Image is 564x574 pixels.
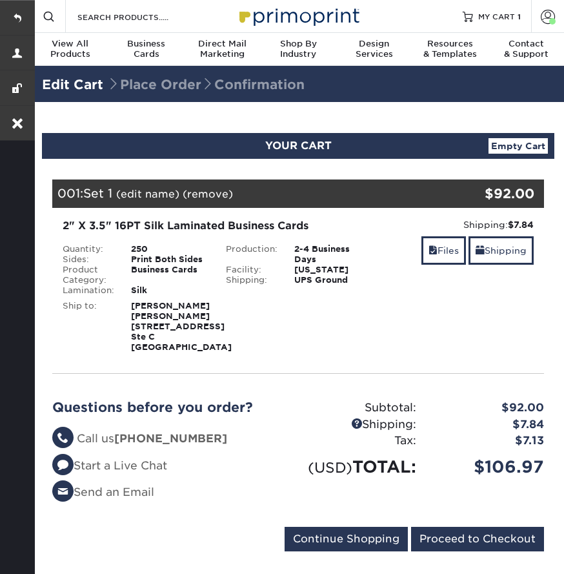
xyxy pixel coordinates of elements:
div: 2-4 Business Days [285,244,380,265]
span: Place Order Confirmation [107,77,305,92]
a: Resources& Templates [412,33,488,67]
span: 1 [518,12,521,21]
span: Design [336,39,412,49]
div: Business Cards [121,265,217,285]
div: 2" X 3.5" 16PT Silk Laminated Business Cards [63,218,370,234]
a: (remove) [183,188,233,200]
a: Empty Cart [488,138,548,154]
span: Contact [488,39,564,49]
div: Shipping: [390,218,534,231]
div: Services [336,39,412,59]
a: Shipping [468,236,534,264]
span: Shop By [260,39,336,49]
div: Products [32,39,108,59]
div: Subtotal: [298,400,426,416]
div: $7.84 [426,416,554,433]
div: Industry [260,39,336,59]
div: Quantity: [53,244,121,254]
span: YOUR CART [265,139,332,152]
div: Facility: [216,265,285,275]
input: Continue Shopping [285,527,408,551]
a: Direct MailMarketing [184,33,260,67]
div: & Support [488,39,564,59]
a: Files [421,236,466,264]
div: Product Category: [53,265,121,285]
div: 250 [121,244,217,254]
div: Print Both Sides [121,254,217,265]
div: $7.13 [426,433,554,449]
a: (edit name) [116,188,179,200]
div: Tax: [298,433,426,449]
div: Cards [108,39,185,59]
a: Edit Cart [42,77,103,92]
div: $92.00 [426,400,554,416]
li: Call us [52,431,288,447]
div: TOTAL: [298,455,426,479]
strong: [PERSON_NAME] [PERSON_NAME] [STREET_ADDRESS] Ste C [GEOGRAPHIC_DATA] [131,301,232,352]
div: Production: [216,244,285,265]
input: Proceed to Checkout [411,527,544,551]
h2: Questions before you order? [52,400,288,415]
img: Primoprint [234,2,363,30]
div: $92.00 [462,184,534,203]
div: Shipping: [216,275,285,285]
span: shipping [476,245,485,256]
div: Silk [121,285,217,296]
small: (USD) [308,459,352,476]
span: Set 1 [83,186,112,200]
div: Sides: [53,254,121,265]
span: files [428,245,438,256]
div: $106.97 [426,455,554,479]
span: View All [32,39,108,49]
a: Contact& Support [488,33,564,67]
a: DesignServices [336,33,412,67]
a: Shop ByIndustry [260,33,336,67]
a: View AllProducts [32,33,108,67]
span: Direct Mail [184,39,260,49]
div: UPS Ground [285,275,380,285]
div: Lamination: [53,285,121,296]
div: 001: [52,179,462,208]
div: Marketing [184,39,260,59]
div: [US_STATE] [285,265,380,275]
strong: $7.84 [508,220,534,230]
span: Resources [412,39,488,49]
a: Start a Live Chat [52,459,167,472]
input: SEARCH PRODUCTS..... [76,9,202,25]
span: Business [108,39,185,49]
div: Shipping: [298,416,426,433]
div: & Templates [412,39,488,59]
div: Ship to: [53,301,121,353]
span: MY CART [478,11,515,22]
strong: [PHONE_NUMBER] [114,432,227,445]
a: BusinessCards [108,33,185,67]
